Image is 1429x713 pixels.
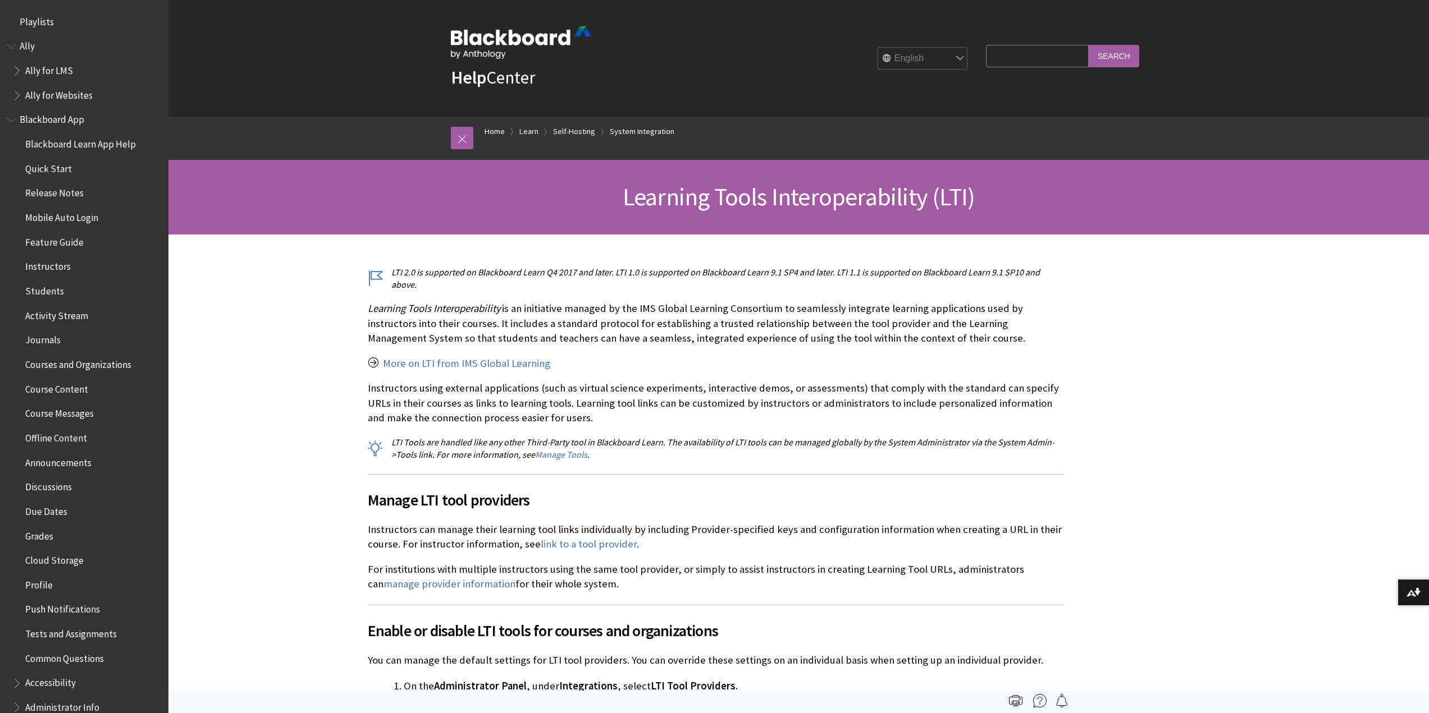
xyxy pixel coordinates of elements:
span: Accessibility [25,674,76,689]
p: Instructors using external applications (such as virtual science experiments, interactive demos, ... [368,381,1064,425]
span: Tests and Assignments [25,624,117,640]
a: Learn [519,125,538,139]
span: Blackboard App [20,111,84,126]
span: Offline Content [25,429,87,444]
span: Enable or disable LTI tools for courses and organizations [368,619,1064,642]
input: Search [1089,45,1139,67]
span: Ally for Websites [25,86,93,101]
span: Manage LTI tool providers [368,488,1064,512]
a: System Integration [610,125,674,139]
span: Discussions [25,477,72,493]
img: Print [1009,694,1022,707]
span: Activity Stream [25,306,88,321]
a: Manage Tools [535,449,587,461]
span: Learning Tools Interoperability (LTI) [623,181,975,212]
span: Ally [20,37,35,52]
span: Administrator Info [25,698,99,713]
span: Feature Guide [25,233,84,248]
span: Administrator Panel [434,679,527,692]
span: Blackboard Learn App Help [25,135,136,150]
span: Playlists [20,12,54,27]
span: Release Notes [25,184,84,199]
p: For institutions with multiple instructors using the same tool provider, or simply to assist inst... [368,562,1064,591]
span: Due Dates [25,502,67,517]
span: Ally for LMS [25,61,73,76]
span: Course Content [25,380,88,395]
span: Courses and Organizations [25,355,131,370]
a: manage provider information [383,577,515,591]
a: More on LTI from IMS Global Learning [383,357,550,370]
nav: Book outline for Anthology Ally Help [7,37,162,105]
span: Common Questions [25,649,104,664]
select: Site Language Selector [878,48,968,70]
span: Profile [25,576,53,591]
p: Instructors can manage their learning tool links individually by including Provider-specified key... [368,522,1064,551]
span: Mobile Auto Login [25,208,98,223]
span: Quick Start [25,159,72,174]
p: LTI 2.0 is supported on Blackboard Learn Q4 2017 and later. LTI 1.0 is supported on Blackboard Le... [368,266,1064,291]
a: Home [485,125,505,139]
a: HelpCenter [451,66,535,89]
img: Follow this page [1055,694,1069,707]
span: Grades [25,527,53,542]
strong: Help [451,66,486,89]
span: Students [25,282,64,297]
span: . [736,679,738,692]
span: Learning Tools Interoperability [368,302,501,315]
a: Self-Hosting [553,125,595,139]
span: LTI Tool Providers [651,679,738,692]
span: Cloud Storage [25,551,84,566]
img: Blackboard by Anthology [451,26,591,59]
span: Push Notifications [25,600,100,615]
span: Integrations [559,679,618,692]
p: You can manage the default settings for LTI tool providers. You can override these settings on an... [368,653,1064,668]
p: is an initiative managed by the IMS Global Learning Consortium to seamlessly integrate learning a... [368,301,1064,346]
a: link to a tool provider [541,537,637,551]
p: LTI Tools are handled like any other Third-Party tool in Blackboard Learn. The availability of LT... [368,436,1064,461]
span: Instructors [25,257,71,273]
img: More help [1033,694,1047,707]
span: Journals [25,331,61,346]
span: Announcements [25,453,92,468]
nav: Book outline for Playlists [7,12,162,31]
span: Course Messages [25,404,94,420]
li: On the , under , select [404,678,1064,694]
